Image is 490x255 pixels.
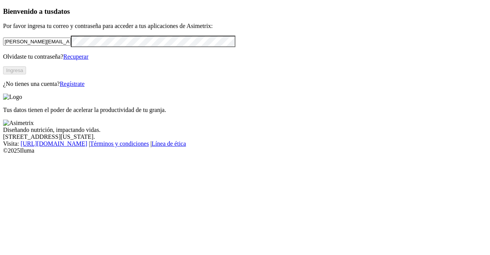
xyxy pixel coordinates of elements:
img: Asimetrix [3,120,34,127]
span: datos [54,7,70,15]
img: Logo [3,94,22,100]
div: © 2025 Iluma [3,147,487,154]
a: Regístrate [60,81,85,87]
div: [STREET_ADDRESS][US_STATE]. [3,133,487,140]
a: Recuperar [63,53,88,60]
p: Olvidaste tu contraseña? [3,53,487,60]
p: ¿No tienes una cuenta? [3,81,487,87]
input: Tu correo [3,38,71,46]
div: Diseñando nutrición, impactando vidas. [3,127,487,133]
a: Línea de ética [152,140,186,147]
button: Ingresa [3,66,26,74]
div: Visita : | | [3,140,487,147]
a: [URL][DOMAIN_NAME] [21,140,87,147]
p: Por favor ingresa tu correo y contraseña para acceder a tus aplicaciones de Asimetrix: [3,23,487,30]
h3: Bienvenido a tus [3,7,487,16]
p: Tus datos tienen el poder de acelerar la productividad de tu granja. [3,107,487,114]
a: Términos y condiciones [90,140,149,147]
